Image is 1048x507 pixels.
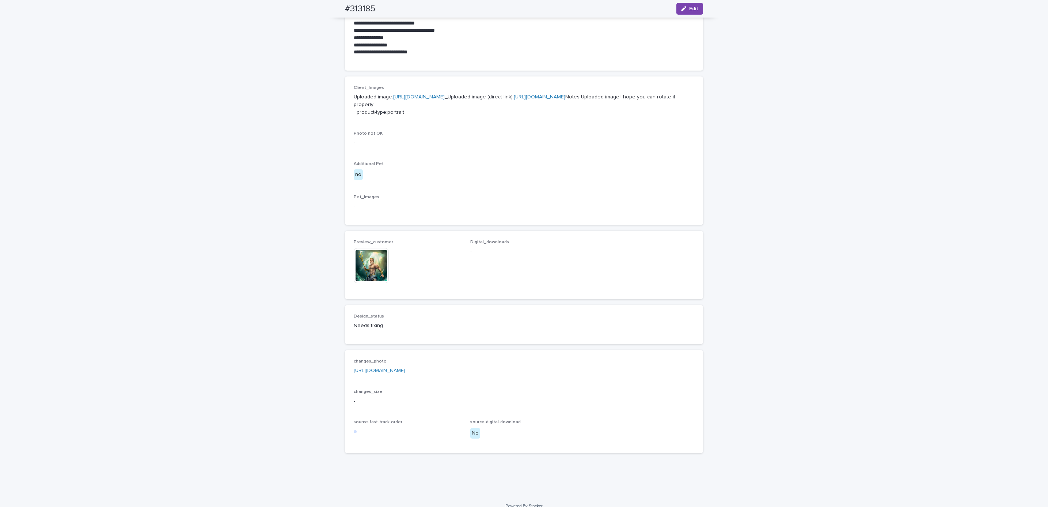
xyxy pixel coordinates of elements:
span: source-digital-download [470,420,521,424]
p: Needs fixing [354,322,462,330]
div: No [470,428,480,439]
span: Photo not OK [354,131,383,136]
p: - [354,139,694,147]
p: - [470,248,578,256]
button: Edit [676,3,703,15]
p: - [354,398,694,405]
p: - [354,203,694,211]
a: [URL][DOMAIN_NAME] [514,94,565,99]
h2: #313185 [345,4,375,14]
span: Edit [689,6,698,11]
span: changes_size [354,390,383,394]
span: Digital_downloads [470,240,509,244]
span: Preview_customer [354,240,393,244]
a: [URL][DOMAIN_NAME] [393,94,445,99]
span: Pet_Images [354,195,379,199]
span: Client_Images [354,86,384,90]
span: Additional Pet [354,162,384,166]
span: source-fast-track-order [354,420,402,424]
a: [URL][DOMAIN_NAME] [354,368,405,373]
div: no [354,169,363,180]
span: changes_photo [354,359,387,364]
span: Design_status [354,314,384,319]
p: Uploaded image: _Uploaded image (direct link): Notes Uploaded image:I hope you can rotate it prop... [354,93,694,116]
